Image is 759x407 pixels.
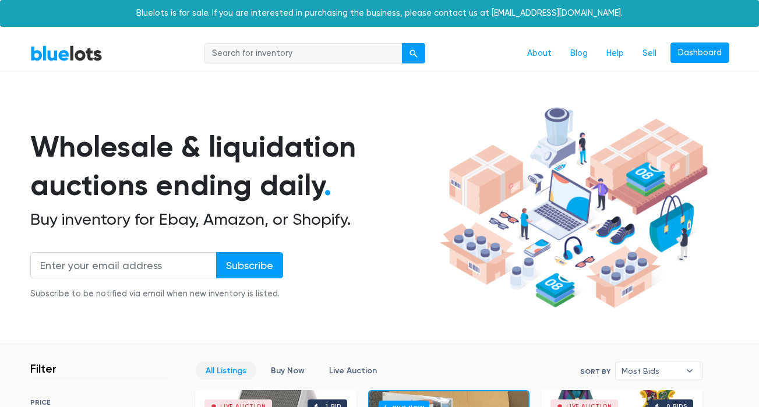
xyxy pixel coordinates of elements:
div: Subscribe to be notified via email when new inventory is listed. [30,288,283,300]
a: Dashboard [670,43,729,63]
h1: Wholesale & liquidation auctions ending daily [30,128,436,205]
input: Search for inventory [204,43,403,64]
h3: Filter [30,362,57,376]
b: ▾ [677,362,702,380]
label: Sort By [580,366,610,377]
a: Sell [633,43,666,65]
a: Blog [561,43,597,65]
a: About [518,43,561,65]
input: Enter your email address [30,252,217,278]
a: Help [597,43,633,65]
span: . [324,168,331,203]
h6: PRICE [30,398,170,406]
a: Live Auction [319,362,387,380]
a: All Listings [196,362,256,380]
input: Subscribe [216,252,283,278]
a: Buy Now [261,362,315,380]
span: Most Bids [622,362,680,380]
h2: Buy inventory for Ebay, Amazon, or Shopify. [30,210,436,229]
img: hero-ee84e7d0318cb26816c560f6b4441b76977f77a177738b4e94f68c95b2b83dbb.png [436,102,712,314]
a: BlueLots [30,45,103,62]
